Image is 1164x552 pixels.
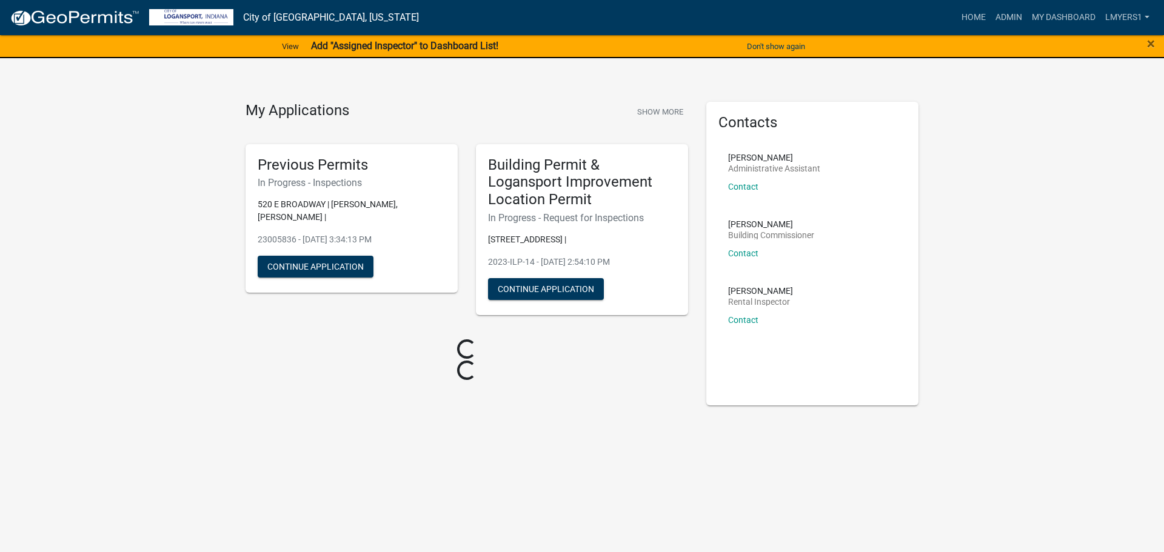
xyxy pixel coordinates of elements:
a: Contact [728,248,758,258]
a: Contact [728,315,758,325]
p: 2023-ILP-14 - [DATE] 2:54:10 PM [488,256,676,268]
a: City of [GEOGRAPHIC_DATA], [US_STATE] [243,7,419,28]
span: × [1147,35,1155,52]
a: lmyers1 [1100,6,1154,29]
a: Admin [991,6,1027,29]
strong: Add "Assigned Inspector" to Dashboard List! [311,40,498,52]
h5: Previous Permits [258,156,446,174]
button: Continue Application [488,278,604,300]
p: [PERSON_NAME] [728,153,820,162]
p: Rental Inspector [728,298,793,306]
h4: My Applications [246,102,349,120]
button: Show More [632,102,688,122]
a: Home [957,6,991,29]
p: [PERSON_NAME] [728,287,793,295]
p: 520 E BROADWAY | [PERSON_NAME], [PERSON_NAME] | [258,198,446,224]
p: [STREET_ADDRESS] | [488,233,676,246]
p: 23005836 - [DATE] 3:34:13 PM [258,233,446,246]
a: Contact [728,182,758,191]
h6: In Progress - Request for Inspections [488,212,676,224]
button: Close [1147,36,1155,51]
button: Continue Application [258,256,373,278]
img: City of Logansport, Indiana [149,9,233,25]
h5: Contacts [718,114,906,131]
h5: Building Permit & Logansport Improvement Location Permit [488,156,676,208]
p: Administrative Assistant [728,164,820,173]
button: Don't show again [742,36,810,56]
a: My Dashboard [1027,6,1100,29]
p: [PERSON_NAME] [728,220,814,228]
p: Building Commissioner [728,231,814,239]
h6: In Progress - Inspections [258,177,446,188]
a: View [277,36,304,56]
